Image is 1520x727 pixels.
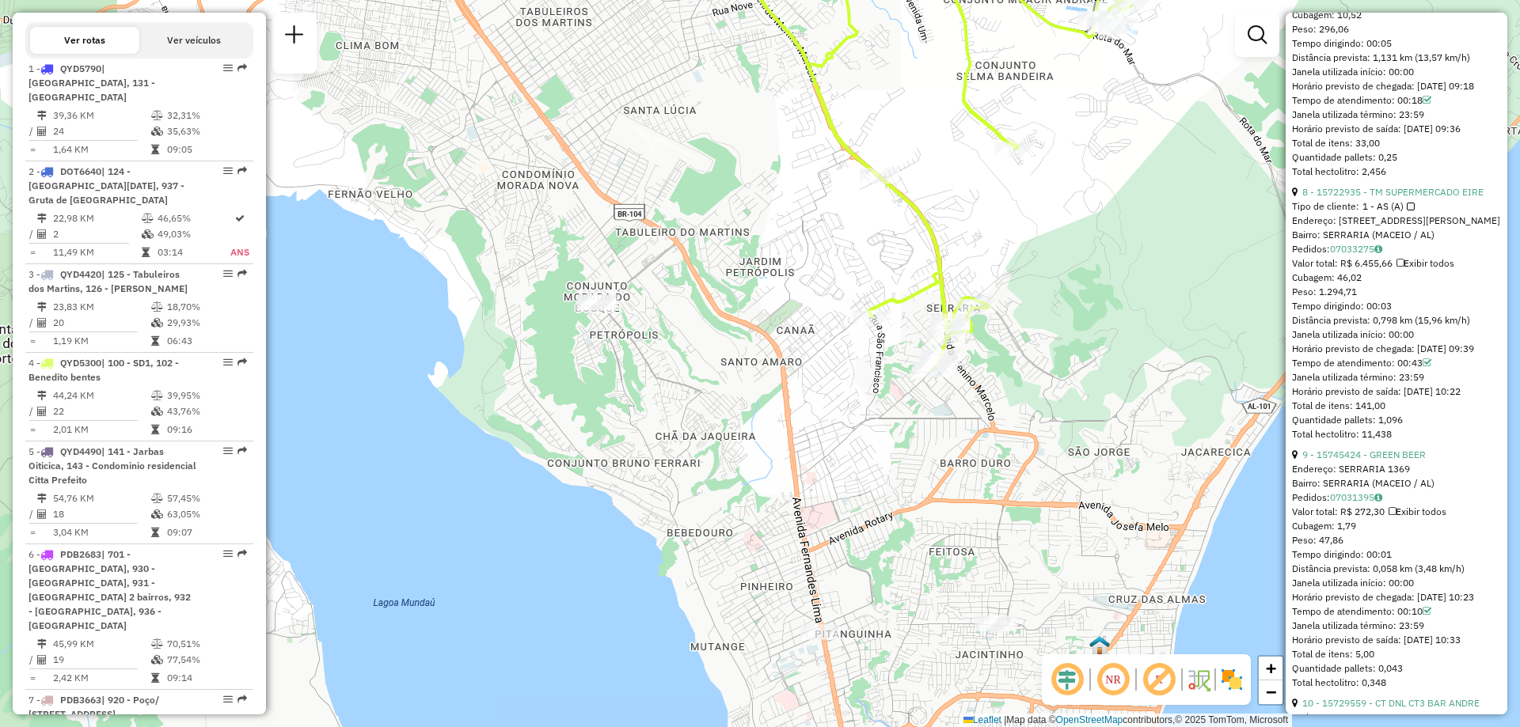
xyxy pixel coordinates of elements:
i: % de utilização do peso [142,214,154,223]
i: % de utilização da cubagem [142,229,154,239]
div: Horário previsto de saída: [DATE] 10:22 [1292,384,1501,399]
i: Total de Atividades [37,318,47,328]
i: % de utilização da cubagem [151,655,163,665]
i: Distância Total [37,494,47,503]
td: 3,04 KM [52,524,150,540]
div: Janela utilizada término: 23:59 [1292,370,1501,384]
img: Exibir/Ocultar setores [1219,667,1244,692]
button: Ver rotas [30,27,139,54]
i: Total de Atividades [37,229,47,239]
div: Atividade não roteirizada - SERTANEJO FRIOS LTDA [975,615,1014,631]
td: 35,63% [166,123,246,139]
i: Observações [1374,493,1382,502]
div: Distância prevista: 0,058 km (3,48 km/h) [1292,562,1501,576]
td: 49,03% [157,226,230,242]
span: 3 - [28,268,188,294]
td: 11,49 KM [52,244,141,260]
td: 24 [52,123,150,139]
span: 1 - AS (A) [1362,199,1415,214]
a: Leaflet [963,714,1001,725]
a: 8 - 15722935 - TM SUPERMERCADO EIRE [1302,186,1484,198]
span: 4 - [28,357,179,383]
td: 22,98 KM [52,210,141,226]
td: = [28,142,36,157]
a: Exibir filtros [1241,19,1273,51]
a: Com service time [1423,605,1431,617]
span: QYD4420 [60,268,101,280]
span: | 100 - SD1, 102 - Benedito bentes [28,357,179,383]
span: PDB2683 [60,548,101,560]
span: | 125 - Tabuleiros dos Martins, 126 - [PERSON_NAME] [28,268,188,294]
span: + [1266,658,1276,678]
td: 43,76% [166,403,246,419]
i: % de utilização do peso [151,302,163,312]
div: Atividade não roteirizada - BARROS COMERCIO LTDA [576,296,616,312]
a: Nova sessão e pesquisa [279,19,310,55]
span: | [1004,714,1006,725]
i: % de utilização da cubagem [151,407,163,416]
td: 63,05% [166,506,246,522]
span: 7 - [28,694,159,720]
td: 22 [52,403,150,419]
span: DOT6640 [60,165,101,177]
div: Total de itens: 33,00 [1292,136,1501,150]
td: 09:16 [166,422,246,437]
td: 23,83 KM [52,299,150,315]
i: % de utilização da cubagem [151,127,163,136]
div: Janela utilizada término: 23:59 [1292,619,1501,633]
div: Total hectolitro: 2,456 [1292,165,1501,179]
td: / [28,652,36,668]
div: Endereço: [STREET_ADDRESS][PERSON_NAME] [1292,214,1501,228]
i: % de utilização da cubagem [151,509,163,519]
em: Opções [223,166,233,176]
a: Com service time [1423,357,1431,369]
em: Rota exportada [237,166,247,176]
div: Valor total: R$ 272,30 [1292,505,1501,519]
td: = [28,422,36,437]
div: Horário previsto de chegada: [DATE] 09:39 [1292,342,1501,356]
span: Exibir rótulo [1140,661,1178,699]
a: Zoom out [1259,680,1282,704]
td: 19 [52,652,150,668]
span: 1 - [28,62,155,103]
span: 2 - [28,165,184,206]
i: Distância Total [37,111,47,120]
a: 10 - 15729559 - CT DNL CT3 BAR ANDRE [1302,697,1480,709]
span: 6 - [28,548,191,631]
div: Tempo de atendimento: 00:43 [1292,356,1501,370]
i: Distância Total [37,391,47,400]
td: 09:05 [166,142,246,157]
td: 03:14 [157,244,230,260]
div: Total de itens: 141,00 [1292,399,1501,413]
i: Rota otimizada [235,214,245,223]
div: Janela utilizada início: 00:00 [1292,576,1501,590]
span: PDB3663 [60,694,101,706]
div: Horário previsto de chegada: [DATE] 09:18 [1292,79,1501,93]
td: 39,36 KM [52,108,150,123]
div: Tempo de atendimento: 00:18 [1292,93,1501,108]
i: Total de Atividades [37,509,47,519]
td: 45,99 KM [52,636,150,652]
div: Atividade não roteirizada - MAXI POSTO V LTDA [800,624,840,640]
div: Tempo dirigindo: 00:05 [1292,36,1501,51]
span: | 124 - [GEOGRAPHIC_DATA][DATE], 937 - Gruta de [GEOGRAPHIC_DATA] [28,165,184,206]
div: Peso: 1.294,71 [1292,285,1501,299]
td: 46,65% [157,210,230,226]
td: 09:14 [166,670,246,686]
div: Pedidos: [1292,490,1501,505]
div: Tipo de cliente: [1292,199,1501,214]
td: 57,45% [166,490,246,506]
div: Horário previsto de saída: [DATE] 10:33 [1292,633,1501,647]
span: Exibir todos [1396,257,1454,269]
td: 1,19 KM [52,333,150,349]
em: Rota exportada [237,358,247,367]
div: Tempo dirigindo: 00:03 [1292,299,1501,313]
i: Total de Atividades [37,127,47,136]
em: Opções [223,695,233,704]
div: Tempo dirigindo: 00:01 [1292,547,1501,562]
i: % de utilização do peso [151,639,163,649]
td: = [28,670,36,686]
i: Tempo total em rota [151,145,159,154]
i: Distância Total [37,639,47,649]
a: Com service time [1423,94,1431,106]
